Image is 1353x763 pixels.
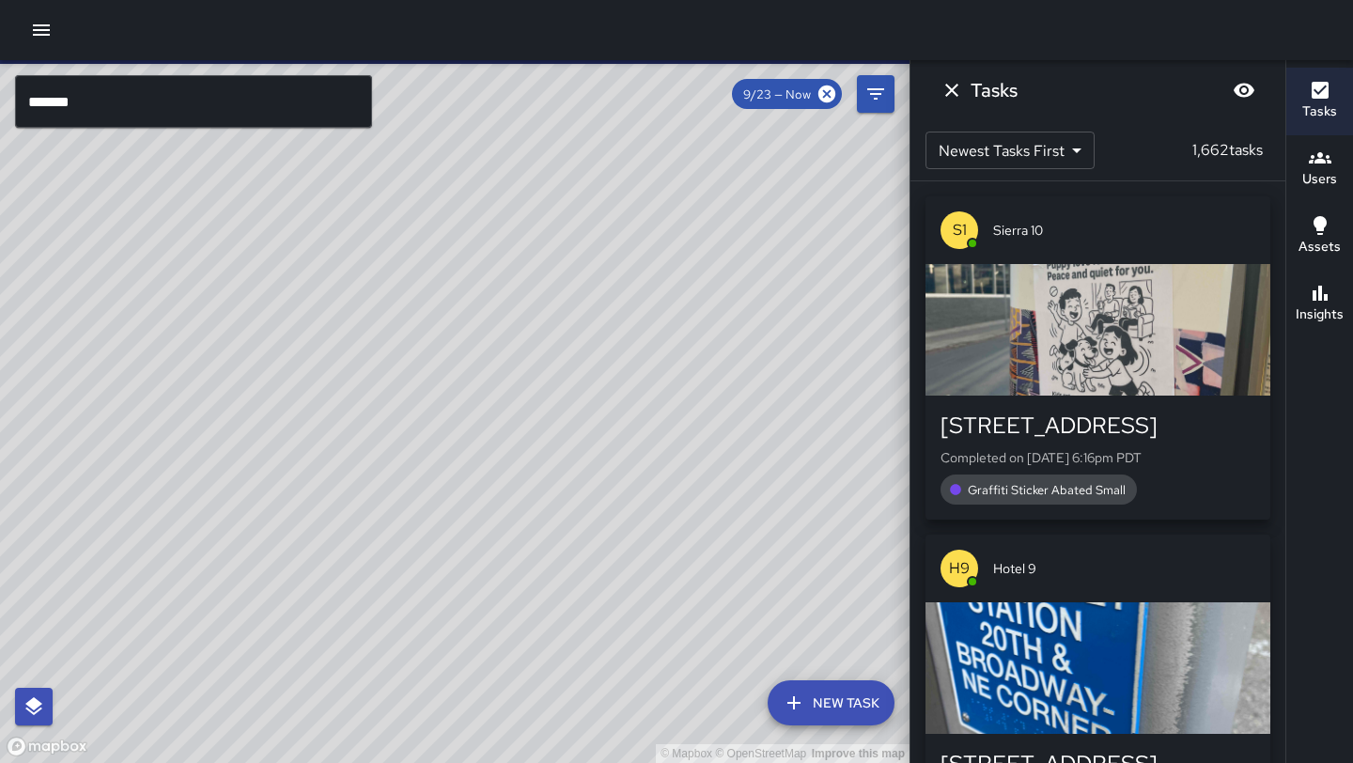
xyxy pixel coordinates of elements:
[949,557,970,580] p: H9
[941,448,1255,467] p: Completed on [DATE] 6:16pm PDT
[925,132,1095,169] div: Newest Tasks First
[732,79,842,109] div: 9/23 — Now
[857,75,894,113] button: Filters
[925,196,1270,520] button: S1Sierra 10[STREET_ADDRESS]Completed on [DATE] 6:16pm PDTGraffiti Sticker Abated Small
[1286,203,1353,271] button: Assets
[993,559,1255,578] span: Hotel 9
[732,86,822,102] span: 9/23 — Now
[933,71,971,109] button: Dismiss
[941,411,1255,441] div: [STREET_ADDRESS]
[1296,304,1344,325] h6: Insights
[1286,135,1353,203] button: Users
[956,482,1137,498] span: Graffiti Sticker Abated Small
[971,75,1018,105] h6: Tasks
[1302,169,1337,190] h6: Users
[1286,271,1353,338] button: Insights
[1286,68,1353,135] button: Tasks
[1299,237,1341,257] h6: Assets
[1225,71,1263,109] button: Blur
[768,680,894,725] button: New Task
[1302,101,1337,122] h6: Tasks
[993,221,1255,240] span: Sierra 10
[953,219,967,241] p: S1
[1185,139,1270,162] p: 1,662 tasks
